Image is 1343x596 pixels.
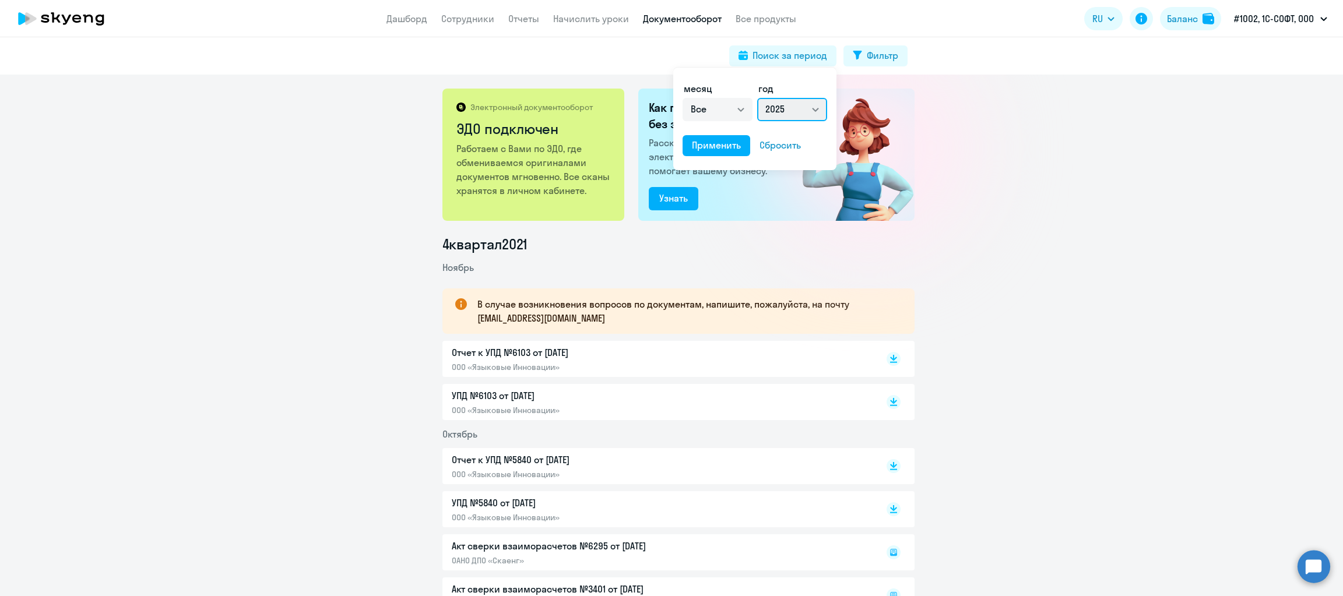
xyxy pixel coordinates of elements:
[684,83,712,94] span: месяц
[692,138,741,152] div: Применить
[683,135,750,156] button: Применить
[750,135,810,156] button: Сбросить
[758,83,774,94] span: год
[760,138,801,152] div: Сбросить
